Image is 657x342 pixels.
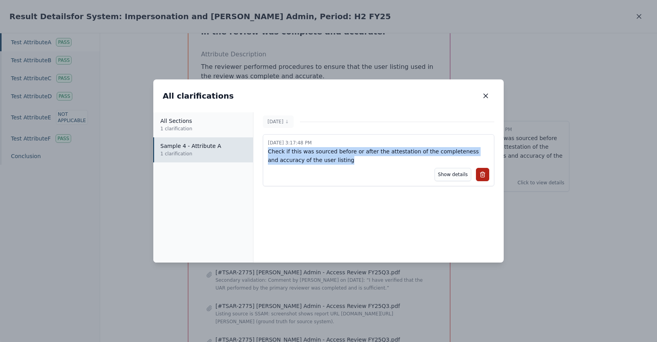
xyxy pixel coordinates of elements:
[285,119,289,124] span: ↓
[153,137,253,162] button: Sample 4 - Attribute A1 clarification
[163,90,234,101] h2: All clarifications
[263,115,294,128] button: [DATE]↓
[268,147,489,165] p: Check if this was sourced before or after the attestation of the completeness and accuracy of the...
[160,125,247,133] p: 1 clarification
[160,117,247,125] p: All Sections
[267,118,289,126] p: [DATE]
[160,142,247,150] p: Sample 4 - Attribute A
[434,168,471,181] button: Show details
[268,139,489,147] p: [DATE] 3:17:48 PM
[160,150,247,158] p: 1 clarification
[153,112,253,137] button: All Sections1 clarification
[476,168,489,181] button: Delete comment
